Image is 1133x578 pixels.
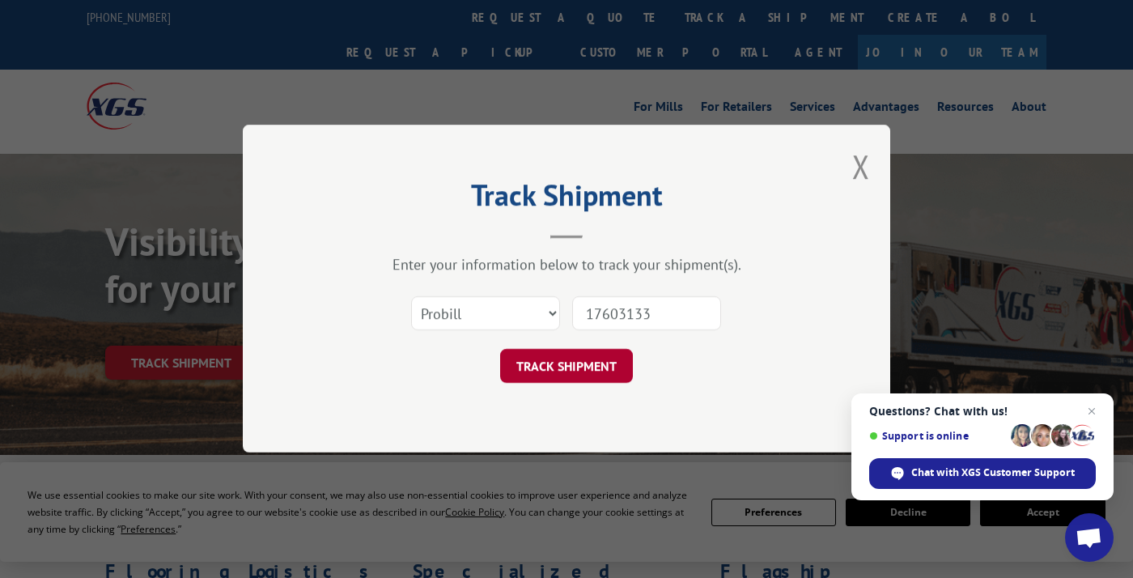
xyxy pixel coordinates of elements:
button: TRACK SHIPMENT [500,350,633,384]
input: Number(s) [572,297,721,331]
div: Chat with XGS Customer Support [869,458,1096,489]
div: Open chat [1065,513,1114,562]
div: Enter your information below to track your shipment(s). [324,256,809,274]
span: Chat with XGS Customer Support [911,465,1075,480]
span: Support is online [869,430,1005,442]
span: Close chat [1082,402,1101,421]
h2: Track Shipment [324,184,809,215]
span: Questions? Chat with us! [869,405,1096,418]
button: Close modal [852,145,870,188]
